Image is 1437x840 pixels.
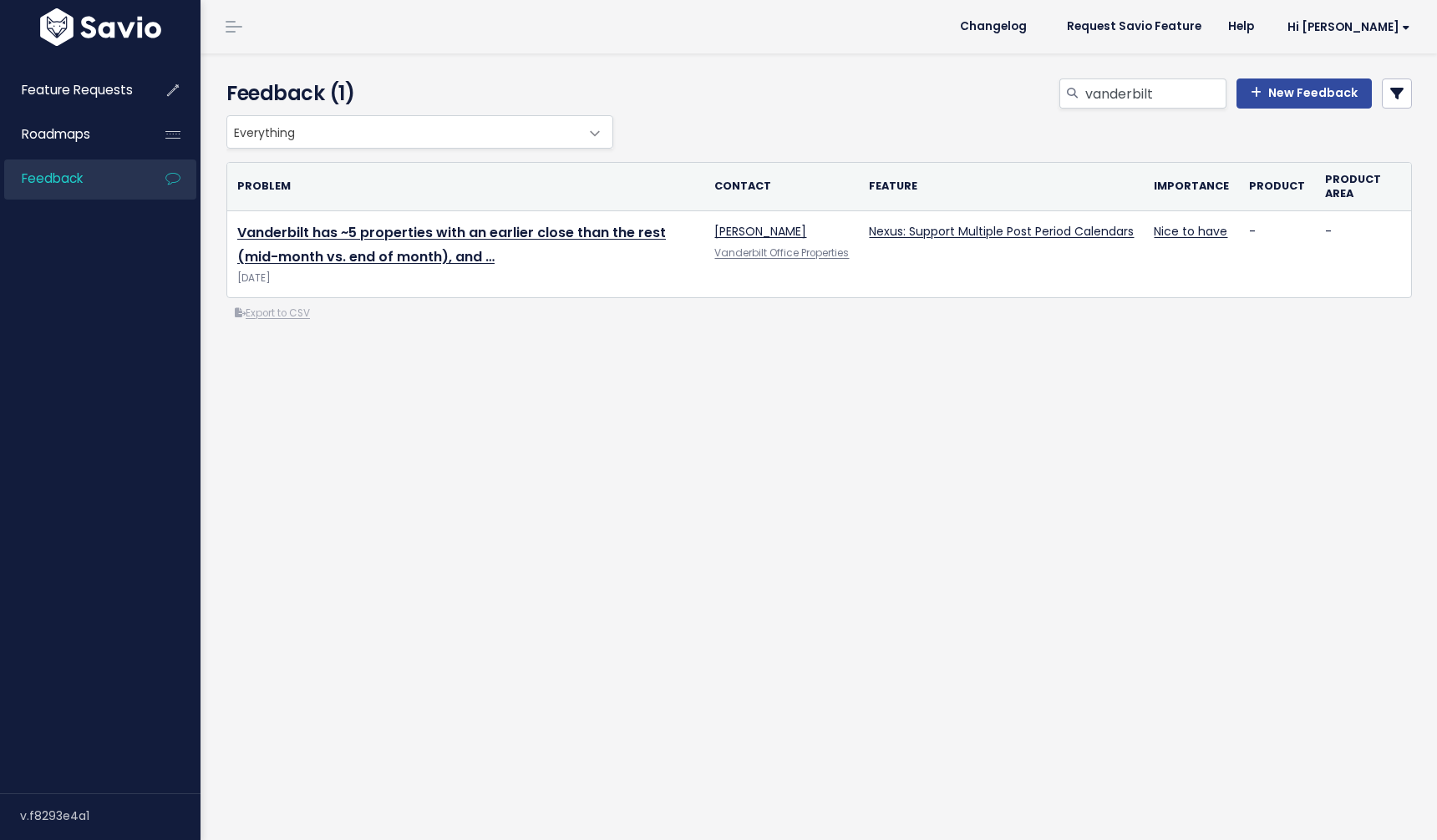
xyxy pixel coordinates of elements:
[227,116,579,148] span: Everything
[714,246,849,260] a: Vanderbilt Office Properties
[226,115,613,149] span: Everything
[1144,163,1239,211] th: Importance
[1287,21,1410,33] span: Hi [PERSON_NAME]
[960,21,1027,33] span: Changelog
[1315,211,1411,298] td: -
[1239,211,1315,298] td: -
[237,223,666,266] a: Vanderbilt has ~5 properties with an earlier close than the rest (mid-month vs. end of month), and …
[1054,14,1215,39] a: Request Savio Feature
[4,159,139,198] a: Feedback
[227,163,704,211] th: Problem
[226,78,605,109] h4: Feedback (1)
[4,115,139,154] a: Roadmaps
[1084,78,1226,109] input: Search feedback...
[1315,163,1411,211] th: Product Area
[1239,163,1315,211] th: Product
[20,794,201,837] div: v.f8293e4a1
[237,270,694,287] div: [DATE]
[22,170,83,187] span: Feedback
[869,223,1134,240] a: Nexus: Support Multiple Post Period Calendars
[4,71,139,109] a: Feature Requests
[36,8,165,46] img: logo-white.9d6f32f41409.svg
[235,306,310,320] a: Export to CSV
[1267,14,1424,40] a: Hi [PERSON_NAME]
[1236,78,1372,109] a: New Feedback
[22,81,133,99] span: Feature Requests
[704,163,859,211] th: Contact
[859,163,1144,211] th: Feature
[1154,223,1227,240] a: Nice to have
[22,125,90,143] span: Roadmaps
[714,223,806,240] a: [PERSON_NAME]
[1215,14,1267,39] a: Help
